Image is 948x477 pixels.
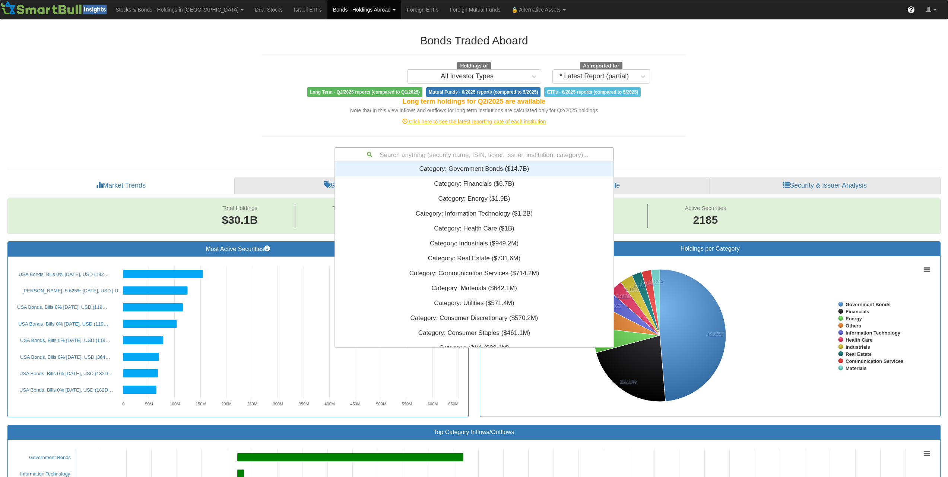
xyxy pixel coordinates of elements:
text: 250M [247,402,257,406]
span: Active Securities [685,205,726,211]
tspan: 2.13% [649,279,663,285]
a: USA Bonds, Bills 0% [DATE], USD (119… [18,321,108,327]
text: 600M [428,402,438,406]
div: Category: ‎Energy ‎($1.9B)‏ [335,191,613,206]
text: 100M [170,402,180,406]
tspan: Energy [846,316,862,321]
span: As reported for [580,62,622,70]
a: Security & Issuer Analysis [709,177,941,195]
tspan: 3.42% [616,294,630,299]
a: [PERSON_NAME], 5.625% [DATE], USD | U… [22,288,123,294]
h2: Bonds Traded Aboard [262,34,687,47]
tspan: Industrials [846,344,870,350]
tspan: Government Bonds [846,302,891,307]
div: Category: ‎Financials ‎($6.7B)‏ [335,176,613,191]
a: Bonds - Holdings Abroad [327,0,402,19]
text: 500M [376,402,387,406]
img: Smartbull [0,0,110,15]
tspan: 2.43% [634,282,647,288]
a: Government Bonds [29,455,71,460]
a: ? [902,0,920,19]
span: Holdings of [457,62,491,70]
a: Stocks & Bonds - Holdings in [GEOGRAPHIC_DATA] [110,0,249,19]
text: 350M [299,402,309,406]
a: 🔒 Alternative Assets [506,0,571,19]
a: USA Bonds, Bills 0% [DATE], USD (182D… [19,387,113,393]
div: grid [335,161,613,385]
div: Search anything (security name, ISIN, ticker, issuer, institution, category)... [335,148,613,161]
tspan: Materials [846,365,866,371]
tspan: 2.37% [641,280,655,286]
a: Sector Breakdown [234,177,474,195]
tspan: 3.15% [625,287,639,292]
text: 150M [196,402,206,406]
a: Market Trends [7,177,234,195]
tspan: Health Care [846,337,872,343]
h3: Most Active Securities [13,245,463,252]
tspan: 4.00% [608,303,621,309]
span: Total Inflows/Outflows [332,205,386,211]
span: $30.1B [222,214,258,226]
a: Israeli ETFs [288,0,327,19]
tspan: Real Estate [846,351,872,357]
div: Category: ‎Communication Services ‎($714.2M)‏ [335,266,613,281]
div: Category: ‎#N/A ‎($80.1M)‏ [335,341,613,355]
div: Category: ‎Utilities ‎($571.4M)‏ [335,296,613,311]
h3: Holdings per Category [486,245,935,252]
div: Category: ‎Information Technology ‎($1.2B)‏ [335,206,613,221]
tspan: 48.67% [707,332,723,337]
a: Information Technology [20,471,70,477]
div: Category: ‎Health Care ‎($1B)‏ [335,221,613,236]
text: 400M [324,402,335,406]
div: All Investor Types [441,73,494,80]
text: 50M [145,402,153,406]
span: Total Holdings [222,205,257,211]
a: Foreign ETFs [401,0,444,19]
text: 450M [350,402,361,406]
tspan: Financials [846,309,869,314]
span: ? [909,6,913,13]
div: Category: ‎Consumer Staples ‎($461.1M)‏ [335,326,613,341]
tspan: 22.10% [620,379,637,385]
div: * Latest Report (partial) [559,73,629,80]
span: ETFs - 6/2025 reports (compared to 5/2025) [544,87,641,97]
text: 0 [122,402,124,406]
tspan: Information Technology [846,330,901,336]
text: 300M [273,402,283,406]
div: Category: ‎Government Bonds ‎($14.7B)‏ [335,161,613,176]
a: Foreign Mutual Funds [444,0,506,19]
text: 550M [402,402,412,406]
h3: Top Category Inflows/Outflows [13,429,935,436]
a: USA Bonds, Bills 0% [DATE], USD (119… [20,338,110,343]
a: Dual Stocks [249,0,288,19]
text: 200M [221,402,232,406]
a: USA Bonds, Bills 0% [DATE], USD (364… [20,354,110,360]
div: Long term holdings for Q2/2025 are available [262,97,687,107]
span: 2185 [685,212,726,228]
span: Mutual Funds - 6/2025 reports (compared to 5/2025) [426,87,540,97]
a: USA Bonds, Bills 0% [DATE], USD (182D… [19,371,113,376]
div: Category: ‎Consumer Discretionary ‎($570.2M)‏ [335,311,613,326]
div: Category: ‎Materials ‎($642.1M)‏ [335,281,613,296]
a: USA Bonds, Bills 0% [DATE], USD (119… [17,304,107,310]
div: Note that in this view inflows and outflows for long term institutions are calculated only for Q2... [262,107,687,114]
tspan: Others [846,323,861,329]
div: Click here to see the latest reporting date of each institution [256,118,692,125]
div: Category: ‎Real Estate ‎($731.6M)‏ [335,251,613,266]
span: Long Term - Q2/2025 reports (compared to Q1/2025) [307,87,422,97]
a: USA Bonds, Bills 0% [DATE], USD (182… [19,272,109,277]
tspan: Communication Services [846,358,903,364]
text: 650M [448,402,459,406]
div: Category: ‎Industrials ‎($949.2M)‏ [335,236,613,251]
